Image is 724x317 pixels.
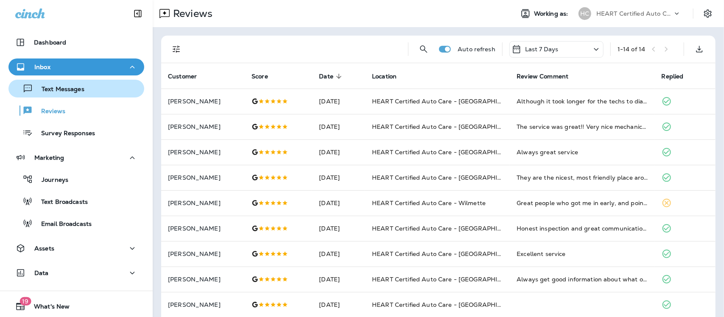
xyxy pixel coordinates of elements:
p: Inbox [34,64,50,70]
td: [DATE] [312,89,365,114]
button: Marketing [8,149,144,166]
span: Score [252,72,279,80]
p: Reviews [170,7,212,20]
button: Settings [700,6,716,21]
span: Date [319,73,333,80]
div: Excellent service [517,250,648,258]
button: Filters [168,41,185,58]
td: [DATE] [312,267,365,292]
p: Dashboard [34,39,66,46]
span: Customer [168,72,208,80]
p: [PERSON_NAME] [168,250,238,257]
button: Assets [8,240,144,257]
span: Review Comment [517,72,579,80]
div: 1 - 14 of 14 [618,46,645,53]
p: [PERSON_NAME] [168,301,238,308]
span: Replied [662,73,684,80]
p: Last 7 Days [525,46,559,53]
td: [DATE] [312,139,365,165]
p: Survey Responses [33,130,95,138]
span: Customer [168,73,197,80]
td: [DATE] [312,190,365,216]
p: Reviews [33,108,65,116]
span: What's New [25,303,70,313]
p: [PERSON_NAME] [168,123,238,130]
div: Always great service [517,148,648,156]
span: HEART Certified Auto Care - [GEOGRAPHIC_DATA] [372,148,524,156]
p: Auto refresh [458,46,495,53]
td: [DATE] [312,216,365,241]
button: Journeys [8,170,144,188]
p: HEART Certified Auto Care [596,10,673,17]
span: HEART Certified Auto Care - [GEOGRAPHIC_DATA] [372,174,524,181]
span: Working as: [534,10,570,17]
span: 19 [20,297,31,306]
div: Great people who got me in early, and pointed out some things to keep an eye on! [517,199,648,207]
button: Dashboard [8,34,144,51]
p: Email Broadcasts [33,220,92,228]
span: Replied [662,72,695,80]
td: [DATE] [312,241,365,267]
div: HC [579,7,591,20]
td: [DATE] [312,114,365,139]
p: Data [34,270,49,276]
p: [PERSON_NAME] [168,98,238,105]
p: [PERSON_NAME] [168,276,238,283]
button: Export as CSV [691,41,708,58]
button: Text Messages [8,80,144,97]
span: HEART Certified Auto Care - [GEOGRAPHIC_DATA] [372,250,524,258]
p: Text Messages [33,86,84,94]
span: Review Comment [517,73,568,80]
p: [PERSON_NAME] [168,149,238,156]
button: Email Broadcasts [8,214,144,232]
button: Inbox [8,58,144,75]
span: HEART Certified Auto Care - [GEOGRAPHIC_DATA] [372,97,524,105]
div: Always get good information about what our car needs and the work is done quickly and correctly. ... [517,275,648,284]
button: Text Broadcasts [8,192,144,210]
td: [DATE] [312,165,365,190]
p: Marketing [34,154,64,161]
p: [PERSON_NAME] [168,200,238,206]
p: Assets [34,245,54,252]
span: HEART Certified Auto Care - [GEOGRAPHIC_DATA] [372,301,524,309]
p: Text Broadcasts [33,198,88,206]
p: [PERSON_NAME] [168,225,238,232]
p: Journeys [33,176,68,184]
span: Location [372,73,397,80]
span: HEART Certified Auto Care - [GEOGRAPHIC_DATA] [372,225,524,232]
button: Search Reviews [415,41,432,58]
span: Location [372,72,408,80]
div: The service was great!! Very nice mechanics the work was done in a timely manner. I will be back ... [517,122,648,131]
button: 19What's New [8,298,144,315]
span: HEART Certified Auto Care - Wilmette [372,199,486,207]
button: Survey Responses [8,124,144,142]
button: Data [8,264,144,281]
span: Score [252,73,268,80]
button: Collapse Sidebar [126,5,150,22]
div: Although it took longer for the techs to diagnose the problem, the repair work fixed the problem.... [517,97,648,106]
span: HEART Certified Auto Care - [GEOGRAPHIC_DATA] [372,275,524,283]
span: HEART Certified Auto Care - [GEOGRAPHIC_DATA] [372,123,524,131]
button: Reviews [8,102,144,120]
div: Honest inspection and great communication. First visit and will be coming back. [517,224,648,233]
span: Date [319,72,344,80]
p: [PERSON_NAME] [168,174,238,181]
div: They are the nicest, most friendly place around. Knowledgeable, expedient and accomodating! [517,173,648,182]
